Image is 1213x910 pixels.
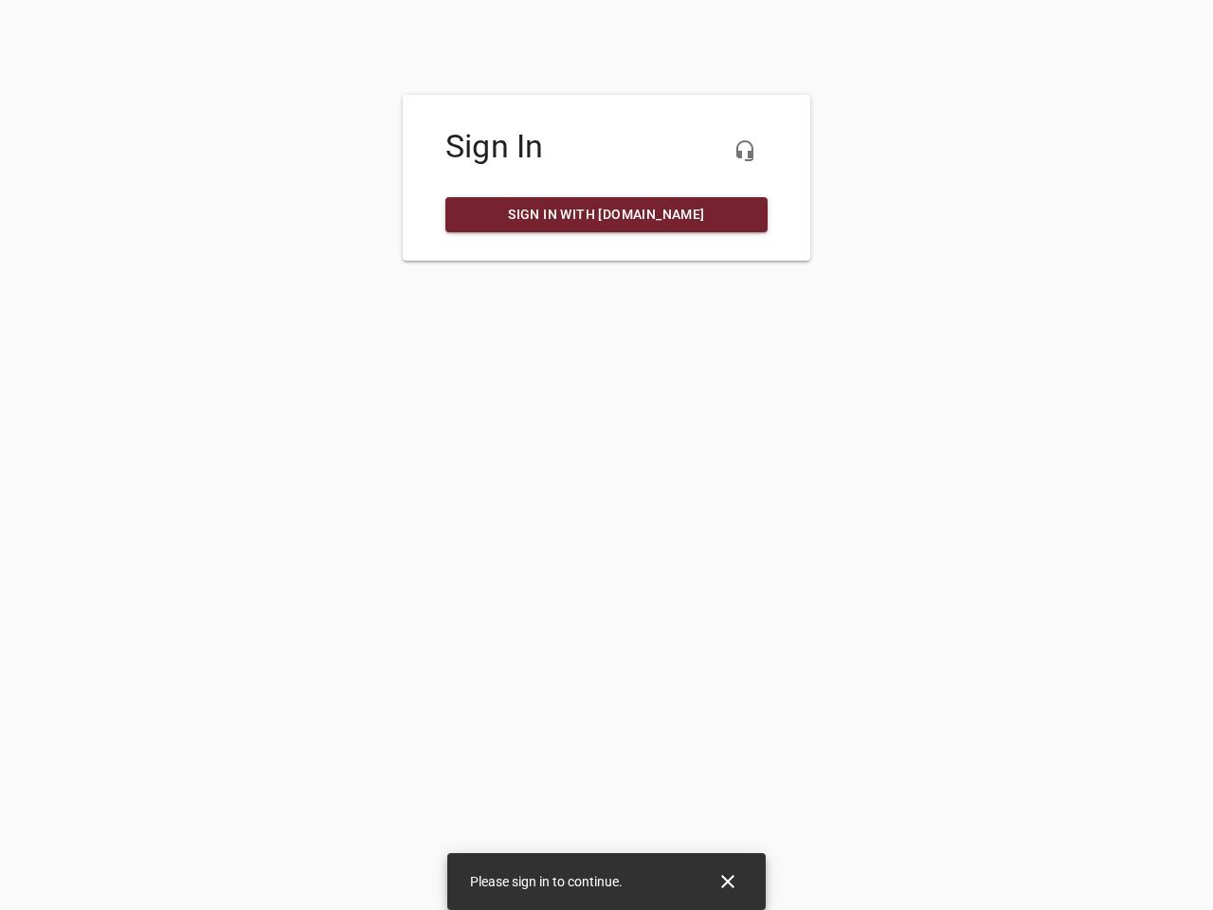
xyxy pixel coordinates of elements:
[445,197,768,232] a: Sign in with [DOMAIN_NAME]
[470,874,623,889] span: Please sign in to continue.
[705,859,751,904] button: Close
[445,128,768,166] h4: Sign In
[461,203,752,227] span: Sign in with [DOMAIN_NAME]
[722,128,768,173] button: Live Chat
